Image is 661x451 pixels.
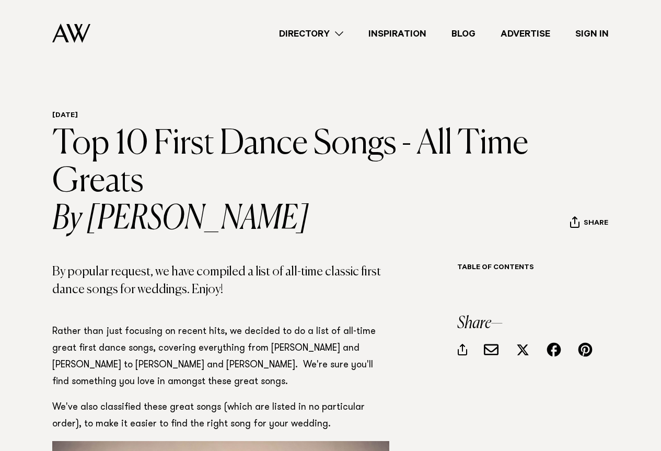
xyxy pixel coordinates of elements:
[356,27,439,41] a: Inspiration
[52,201,536,238] i: By [PERSON_NAME]
[457,263,609,273] h6: Table of contents
[457,315,609,332] h3: Share
[266,27,356,41] a: Directory
[439,27,488,41] a: Blog
[563,27,621,41] a: Sign In
[570,216,609,232] button: Share
[52,399,389,433] p: We've also classified these great songs (which are listed in no particular order), to make it eas...
[52,24,90,43] img: Auckland Weddings Logo
[52,263,389,298] p: By popular request, we have compiled a list of all-time classic first dance songs for weddings. E...
[52,323,389,390] p: Rather than just focusing on recent hits, we decided to do a list of all-time great first dance s...
[584,219,608,229] span: Share
[52,125,536,238] h1: Top 10 First Dance Songs - All Time Greats
[488,27,563,41] a: Advertise
[52,111,536,121] h6: [DATE]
